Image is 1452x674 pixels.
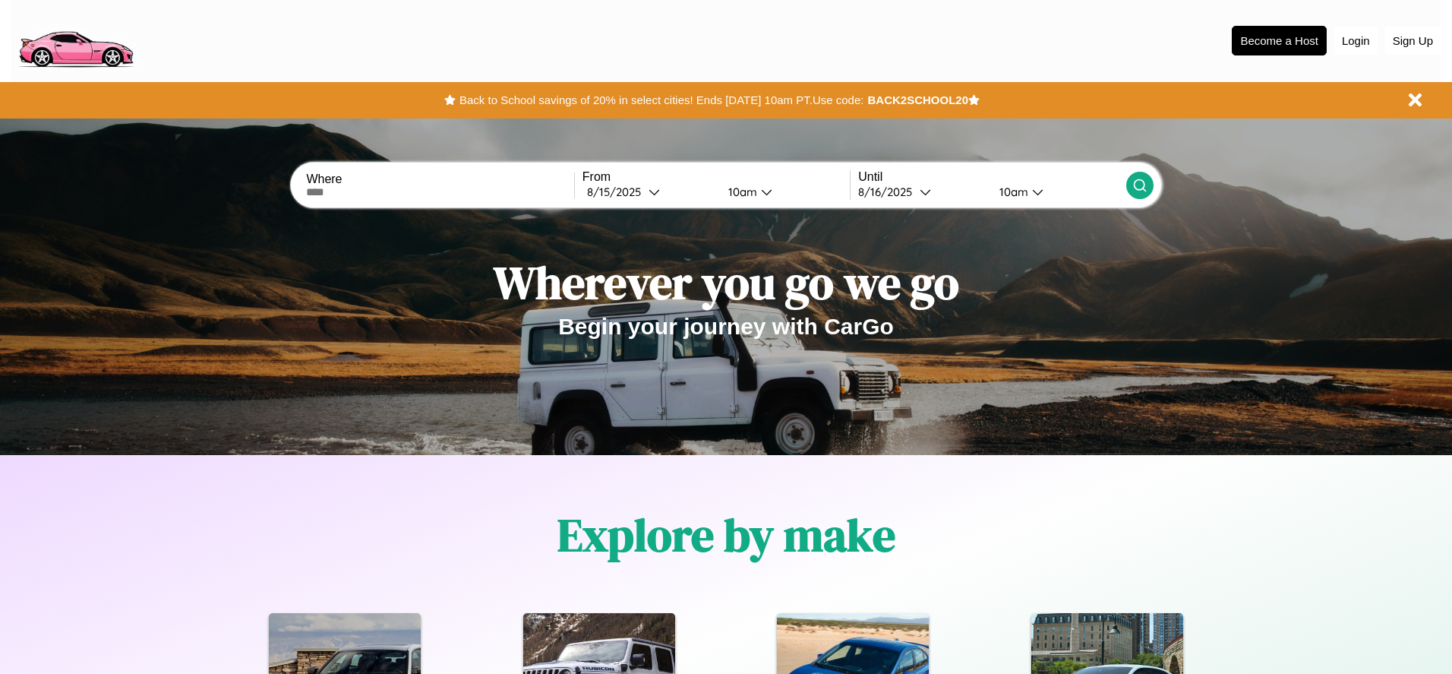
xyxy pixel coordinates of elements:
label: From [582,170,850,184]
img: logo [11,8,140,71]
b: BACK2SCHOOL20 [867,93,968,106]
button: 8/15/2025 [582,184,716,200]
button: Become a Host [1232,26,1327,55]
button: Sign Up [1385,27,1441,55]
div: 10am [721,185,761,199]
button: 10am [716,184,850,200]
button: 10am [987,184,1125,200]
label: Until [858,170,1125,184]
div: 8 / 16 / 2025 [858,185,920,199]
div: 8 / 15 / 2025 [587,185,649,199]
button: Back to School savings of 20% in select cities! Ends [DATE] 10am PT.Use code: [456,90,867,111]
label: Where [306,172,573,186]
div: 10am [992,185,1032,199]
button: Login [1334,27,1378,55]
h1: Explore by make [557,504,895,566]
